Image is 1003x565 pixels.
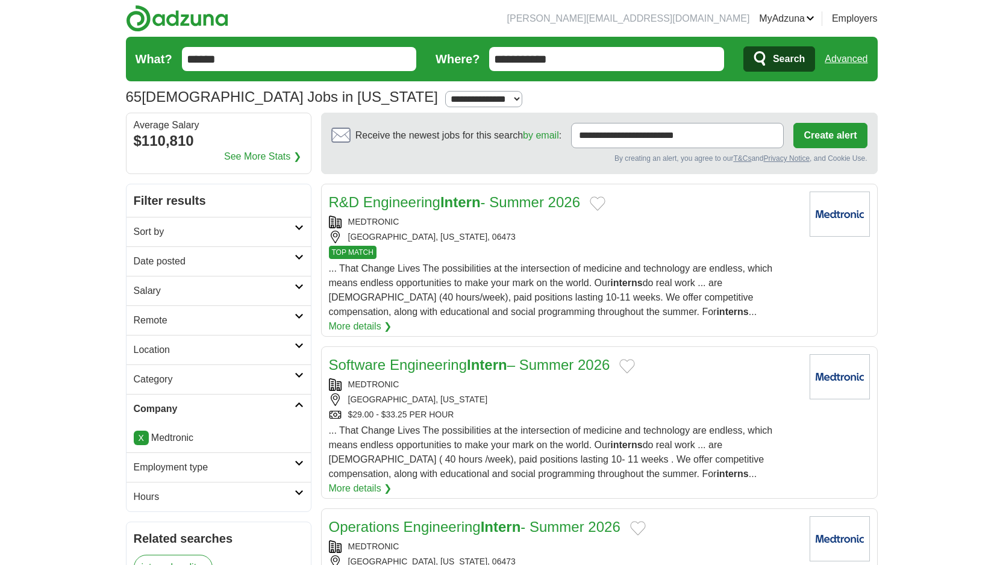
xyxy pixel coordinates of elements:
span: ... That Change Lives The possibilities at the intersection of medicine and technology are endles... [329,425,773,479]
a: Employment type [127,452,311,482]
img: Medtronic logo [810,516,870,561]
a: Advanced [825,47,867,71]
h2: Filter results [127,184,311,217]
span: 65 [126,86,142,108]
strong: interns [716,469,748,479]
strong: interns [716,307,748,317]
a: Remote [127,305,311,335]
div: [GEOGRAPHIC_DATA], [US_STATE] [329,393,800,406]
span: ... That Change Lives The possibilities at the intersection of medicine and technology are endles... [329,263,773,317]
h2: Location [134,343,295,357]
div: Average Salary [134,120,304,130]
a: R&D EngineeringIntern- Summer 2026 [329,194,581,210]
h2: Salary [134,284,295,298]
label: What? [136,50,172,68]
h2: Category [134,372,295,387]
a: See More Stats ❯ [224,149,301,164]
span: Search [773,47,805,71]
label: Where? [436,50,480,68]
strong: interns [610,440,642,450]
a: MEDTRONIC [348,217,399,226]
h1: [DEMOGRAPHIC_DATA] Jobs in [US_STATE] [126,89,438,105]
a: MEDTRONIC [348,379,399,389]
h2: Company [134,402,295,416]
h2: Remote [134,313,295,328]
a: Category [127,364,311,394]
a: Privacy Notice [763,154,810,163]
button: Create alert [793,123,867,148]
a: Sort by [127,217,311,246]
button: Search [743,46,815,72]
a: More details ❯ [329,319,392,334]
div: [GEOGRAPHIC_DATA], [US_STATE], 06473 [329,231,800,243]
h2: Date posted [134,254,295,269]
li: Medtronic [134,431,304,445]
img: Adzuna logo [126,5,228,32]
a: T&Cs [733,154,751,163]
a: Software EngineeringIntern– Summer 2026 [329,357,610,373]
a: Location [127,335,311,364]
h2: Hours [134,490,295,504]
a: More details ❯ [329,481,392,496]
div: $29.00 - $33.25 PER HOUR [329,408,800,421]
span: TOP MATCH [329,246,377,259]
li: [PERSON_NAME][EMAIL_ADDRESS][DOMAIN_NAME] [507,11,750,26]
div: $110,810 [134,130,304,152]
a: Employers [832,11,878,26]
span: Receive the newest jobs for this search : [355,128,561,143]
strong: Intern [481,519,521,535]
h2: Sort by [134,225,295,239]
h2: Related searches [134,529,304,548]
strong: Intern [467,357,507,373]
a: Salary [127,276,311,305]
a: Date posted [127,246,311,276]
strong: interns [610,278,642,288]
a: Company [127,394,311,423]
h2: Employment type [134,460,295,475]
img: Medtronic logo [810,354,870,399]
img: Medtronic logo [810,192,870,237]
a: Hours [127,482,311,511]
a: MyAdzuna [759,11,814,26]
div: By creating an alert, you agree to our and , and Cookie Use. [331,153,867,164]
button: Add to favorite jobs [630,521,646,535]
button: Add to favorite jobs [619,359,635,373]
a: by email [523,130,559,140]
strong: Intern [440,194,481,210]
button: Add to favorite jobs [590,196,605,211]
a: Operations EngineeringIntern- Summer 2026 [329,519,620,535]
a: X [134,431,149,445]
a: MEDTRONIC [348,542,399,551]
